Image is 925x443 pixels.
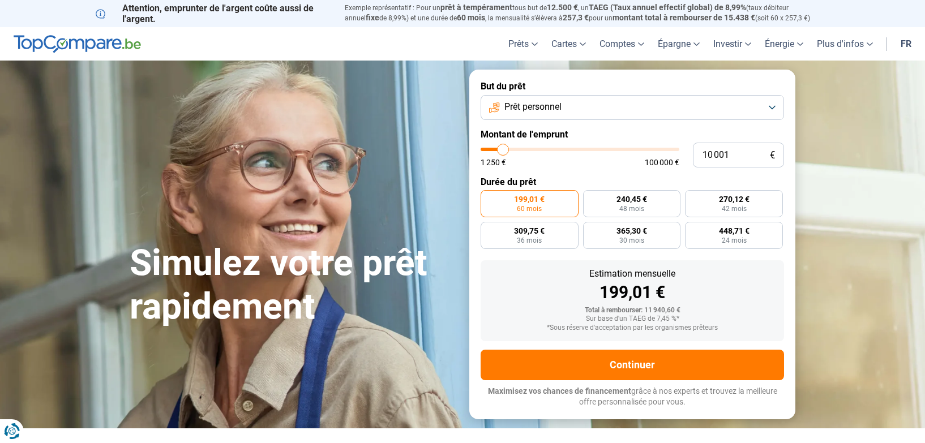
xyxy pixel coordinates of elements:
label: But du prêt [481,81,784,92]
label: Montant de l'emprunt [481,129,784,140]
span: € [770,150,775,160]
span: fixe [366,13,379,22]
label: Durée du prêt [481,177,784,187]
span: 48 mois [619,205,644,212]
button: Prêt personnel [481,95,784,120]
a: Prêts [502,27,545,61]
span: Maximisez vos chances de financement [488,386,631,395]
a: Cartes [545,27,593,61]
span: prêt à tempérament [440,3,512,12]
span: 365,30 € [616,227,647,235]
a: Énergie [758,27,810,61]
div: Total à rembourser: 11 940,60 € [490,307,775,315]
span: 24 mois [722,237,747,244]
span: 12.500 € [547,3,578,12]
span: 60 mois [457,13,485,22]
span: 199,01 € [514,195,545,203]
a: Comptes [593,27,651,61]
span: 42 mois [722,205,747,212]
img: TopCompare [14,35,141,53]
span: 1 250 € [481,158,506,166]
button: Continuer [481,350,784,380]
p: Exemple représentatif : Pour un tous but de , un (taux débiteur annuel de 8,99%) et une durée de ... [345,3,829,23]
h1: Simulez votre prêt rapidement [130,242,456,329]
span: 309,75 € [514,227,545,235]
span: 257,3 € [563,13,589,22]
span: TAEG (Taux annuel effectif global) de 8,99% [589,3,746,12]
div: 199,01 € [490,284,775,301]
a: Épargne [651,27,706,61]
p: Attention, emprunter de l'argent coûte aussi de l'argent. [96,3,331,24]
div: Sur base d'un TAEG de 7,45 %* [490,315,775,323]
span: 240,45 € [616,195,647,203]
span: 448,71 € [719,227,750,235]
div: Estimation mensuelle [490,269,775,278]
a: fr [894,27,918,61]
span: 100 000 € [645,158,679,166]
a: Investir [706,27,758,61]
span: montant total à rembourser de 15.438 € [613,13,755,22]
span: 60 mois [517,205,542,212]
div: *Sous réserve d'acceptation par les organismes prêteurs [490,324,775,332]
span: 36 mois [517,237,542,244]
span: 270,12 € [719,195,750,203]
span: Prêt personnel [504,101,562,113]
p: grâce à nos experts et trouvez la meilleure offre personnalisée pour vous. [481,386,784,408]
a: Plus d'infos [810,27,880,61]
span: 30 mois [619,237,644,244]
